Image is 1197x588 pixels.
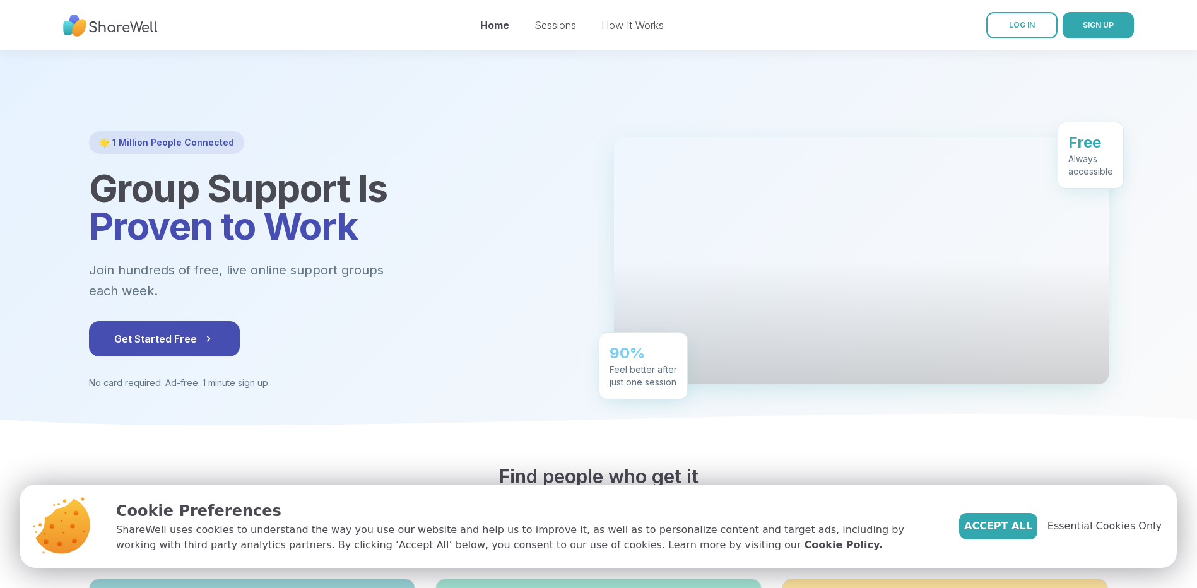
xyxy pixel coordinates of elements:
[89,131,244,154] div: 🌟 1 Million People Connected
[89,321,240,356] button: Get Started Free
[63,8,158,43] img: ShareWell Nav Logo
[89,377,584,389] p: No card required. Ad-free. 1 minute sign up.
[89,465,1109,488] h2: Find people who get it
[114,331,215,346] span: Get Started Free
[1047,519,1162,534] span: Essential Cookies Only
[1063,12,1134,38] button: SIGN UP
[959,513,1037,539] button: Accept All
[964,519,1032,534] span: Accept All
[1068,153,1113,178] div: Always accessible
[534,19,576,32] a: Sessions
[89,203,358,249] span: Proven to Work
[89,169,584,245] h1: Group Support Is
[601,19,664,32] a: How It Works
[805,538,883,553] a: Cookie Policy.
[89,260,452,301] p: Join hundreds of free, live online support groups each week.
[1083,20,1114,30] span: SIGN UP
[480,19,509,32] a: Home
[116,500,939,522] p: Cookie Preferences
[116,522,939,553] p: ShareWell uses cookies to understand the way you use our website and help us to improve it, as we...
[610,343,677,363] div: 90%
[1009,20,1035,30] span: LOG IN
[986,12,1058,38] a: LOG IN
[610,363,677,389] div: Feel better after just one session
[1068,132,1113,153] div: Free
